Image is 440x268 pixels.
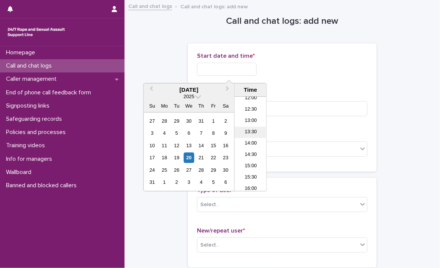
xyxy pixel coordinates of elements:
div: Choose Saturday, September 6th, 2025 [221,177,231,187]
p: Call and chat logs: add new [180,2,248,10]
span: Type of user [197,187,234,193]
p: Safeguarding records [3,116,68,123]
div: Choose Friday, August 22nd, 2025 [208,152,218,163]
div: [DATE] [144,86,234,93]
div: Choose Wednesday, August 20th, 2025 [184,152,194,163]
div: Choose Thursday, September 4th, 2025 [196,177,206,187]
div: Choose Monday, August 25th, 2025 [159,165,169,175]
h1: Call and chat logs: add new [188,16,377,27]
div: Choose Thursday, August 14th, 2025 [196,140,206,151]
div: Choose Tuesday, September 2nd, 2025 [172,177,182,187]
div: Choose Saturday, August 30th, 2025 [221,165,231,175]
a: Call and chat logs [128,2,172,10]
li: 15:00 [235,161,267,172]
div: Choose Wednesday, September 3rd, 2025 [184,177,194,187]
div: Choose Sunday, July 27th, 2025 [147,116,157,126]
div: Choose Friday, August 29th, 2025 [208,165,218,175]
div: Mo [159,101,169,111]
div: Choose Saturday, August 9th, 2025 [221,128,231,138]
div: month 2025-08 [146,115,232,188]
p: Banned and blocked callers [3,182,83,189]
p: Caller management [3,75,63,83]
div: Choose Tuesday, July 29th, 2025 [172,116,182,126]
p: End of phone call feedback form [3,89,97,96]
p: Wallboard [3,169,37,176]
li: 12:30 [235,104,267,116]
div: Choose Sunday, August 17th, 2025 [147,152,157,163]
div: Choose Wednesday, August 13th, 2025 [184,140,194,151]
p: Training videos [3,142,51,149]
span: New/repeat user [197,228,245,234]
p: Homepage [3,49,41,56]
div: Choose Tuesday, August 26th, 2025 [172,165,182,175]
div: Choose Saturday, August 2nd, 2025 [221,116,231,126]
button: Previous Month [145,84,157,96]
li: 15:30 [235,172,267,183]
div: Sa [221,101,231,111]
div: Choose Sunday, August 24th, 2025 [147,165,157,175]
div: Choose Tuesday, August 12th, 2025 [172,140,182,151]
div: Choose Sunday, August 3rd, 2025 [147,128,157,138]
li: 13:30 [235,127,267,138]
div: Choose Wednesday, August 6th, 2025 [184,128,194,138]
p: Call and chat logs [3,62,58,69]
div: Select... [200,201,219,209]
li: 14:30 [235,149,267,161]
li: 13:00 [235,116,267,127]
div: Choose Monday, August 11th, 2025 [159,140,169,151]
p: Signposting links [3,102,55,109]
div: Fr [208,101,218,111]
div: Choose Friday, August 15th, 2025 [208,140,218,151]
div: Choose Friday, September 5th, 2025 [208,177,218,187]
div: Choose Friday, August 8th, 2025 [208,128,218,138]
div: Choose Tuesday, August 5th, 2025 [172,128,182,138]
div: Choose Saturday, August 23rd, 2025 [221,152,231,163]
span: 2025 [184,94,194,99]
div: Choose Monday, July 28th, 2025 [159,116,169,126]
div: Choose Saturday, August 16th, 2025 [221,140,231,151]
div: Choose Sunday, August 10th, 2025 [147,140,157,151]
div: Choose Wednesday, July 30th, 2025 [184,116,194,126]
div: Choose Tuesday, August 19th, 2025 [172,152,182,163]
div: Choose Thursday, August 28th, 2025 [196,165,206,175]
div: Select... [200,241,219,249]
li: 16:00 [235,183,267,195]
div: Tu [172,101,182,111]
div: Choose Thursday, July 31st, 2025 [196,116,206,126]
div: Su [147,101,157,111]
p: Policies and processes [3,129,72,136]
li: 14:00 [235,138,267,149]
div: Choose Sunday, August 31st, 2025 [147,177,157,187]
p: Info for managers [3,156,58,163]
li: 12:00 [235,93,267,104]
span: Start date and time [197,53,255,59]
div: Time [237,86,265,93]
div: Choose Thursday, August 21st, 2025 [196,152,206,163]
div: Th [196,101,206,111]
div: Choose Monday, August 18th, 2025 [159,152,169,163]
div: Choose Thursday, August 7th, 2025 [196,128,206,138]
div: Choose Friday, August 1st, 2025 [208,116,218,126]
img: rhQMoQhaT3yELyF149Cw [6,25,66,40]
div: Choose Monday, August 4th, 2025 [159,128,169,138]
div: We [184,101,194,111]
button: Next Month [222,84,234,96]
div: Choose Monday, September 1st, 2025 [159,177,169,187]
div: Choose Wednesday, August 27th, 2025 [184,165,194,175]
